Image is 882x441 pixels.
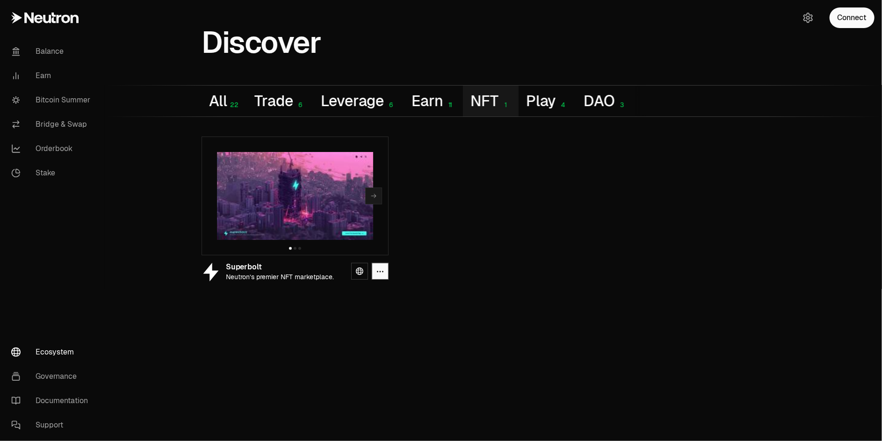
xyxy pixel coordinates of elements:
[293,101,306,109] div: 6
[384,101,397,109] div: 6
[4,340,101,364] a: Ecosystem
[556,101,569,109] div: 4
[830,7,875,28] button: Connect
[443,101,455,109] div: 11
[4,39,101,64] a: Balance
[4,389,101,413] a: Documentation
[227,101,239,109] div: 22
[202,86,247,116] button: All
[226,273,334,281] p: Neutron’s premier NFT marketplace.
[4,88,101,112] a: Bitcoin Summer
[4,64,101,88] a: Earn
[4,137,101,161] a: Orderbook
[247,86,313,116] button: Trade
[4,364,101,389] a: Governance
[217,152,373,240] img: Superbolt preview image
[576,86,635,116] button: DAO
[4,413,101,437] a: Support
[463,86,518,116] button: NFT
[404,86,463,116] button: Earn
[226,263,334,271] div: Superbolt
[313,86,405,116] button: Leverage
[499,101,511,109] div: 1
[202,30,321,55] h1: Discover
[4,112,101,137] a: Bridge & Swap
[615,101,628,109] div: 3
[4,161,101,185] a: Stake
[519,86,576,116] button: Play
